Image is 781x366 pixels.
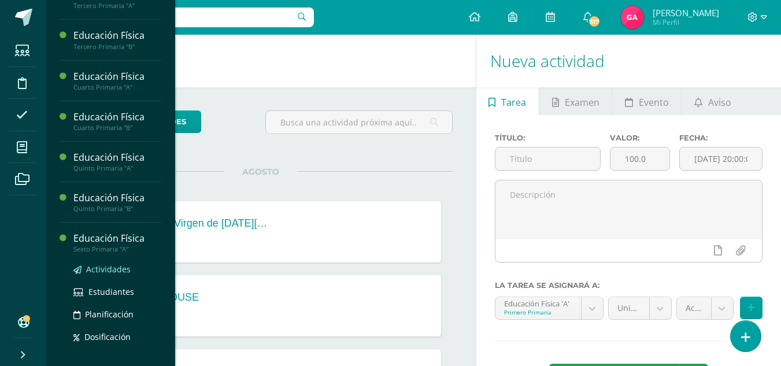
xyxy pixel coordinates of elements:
[610,134,670,142] label: Valor:
[73,205,161,213] div: Quinto Primaria "B"
[86,264,131,275] span: Actividades
[73,83,161,91] div: Cuarto Primaria "A"
[129,217,268,230] div: Día de la Virgen de [DATE][PERSON_NAME] - Asueto
[54,8,314,27] input: Busca un usuario...
[495,147,601,170] input: Título
[85,309,134,320] span: Planificación
[266,111,451,134] input: Busca una actividad próxima aquí...
[495,297,603,319] a: Educación Física 'A'Primero Primaria
[84,331,131,342] span: Dosificación
[73,124,161,132] div: Cuarto Primaria "B"
[73,70,161,83] div: Educación Física
[73,110,161,132] a: Educación FísicaCuarto Primaria "B"
[501,88,526,116] span: Tarea
[653,17,719,27] span: Mi Perfil
[73,29,161,50] a: Educación FísicaTercero Primaria "B"
[224,167,298,177] span: AGOSTO
[73,70,161,91] a: Educación FísicaCuarto Primaria "A"
[679,134,763,142] label: Fecha:
[73,308,161,321] a: Planificación
[504,308,572,316] div: Primero Primaria
[708,88,731,116] span: Aviso
[73,191,161,213] a: Educación FísicaQuinto Primaria "B"
[539,87,612,115] a: Examen
[610,147,669,170] input: Puntos máximos
[677,297,733,319] a: Actitudes (5.0%)
[617,297,641,319] span: Unidad 3
[73,164,161,172] div: Quinto Primaria "A"
[612,87,681,115] a: Evento
[621,6,644,29] img: bc95009a8779818eb14de362ecacf4d5.png
[495,281,763,290] label: La tarea se asignará a:
[680,147,762,170] input: Fecha de entrega
[73,29,161,42] div: Educación Física
[73,330,161,343] a: Dosificación
[73,263,161,276] a: Actividades
[639,88,669,116] span: Evento
[73,232,161,245] div: Educación Física
[609,297,671,319] a: Unidad 3
[588,15,601,28] span: 317
[60,35,462,87] h1: Actividades
[490,35,767,87] h1: Nueva actividad
[653,7,719,19] span: [PERSON_NAME]
[682,87,743,115] a: Aviso
[73,191,161,205] div: Educación Física
[504,297,572,308] div: Educación Física 'A'
[73,110,161,124] div: Educación Física
[686,297,702,319] span: Actitudes (5.0%)
[476,87,539,115] a: Tarea
[495,134,601,142] label: Título:
[565,88,599,116] span: Examen
[73,245,161,253] div: Sexto Primaria "A"
[73,2,161,10] div: Tercero Primaria "A"
[73,285,161,298] a: Estudiantes
[73,232,161,253] a: Educación FísicaSexto Primaria "A"
[73,43,161,51] div: Tercero Primaria "B"
[88,286,134,297] span: Estudiantes
[73,151,161,164] div: Educación Física
[73,151,161,172] a: Educación FísicaQuinto Primaria "A"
